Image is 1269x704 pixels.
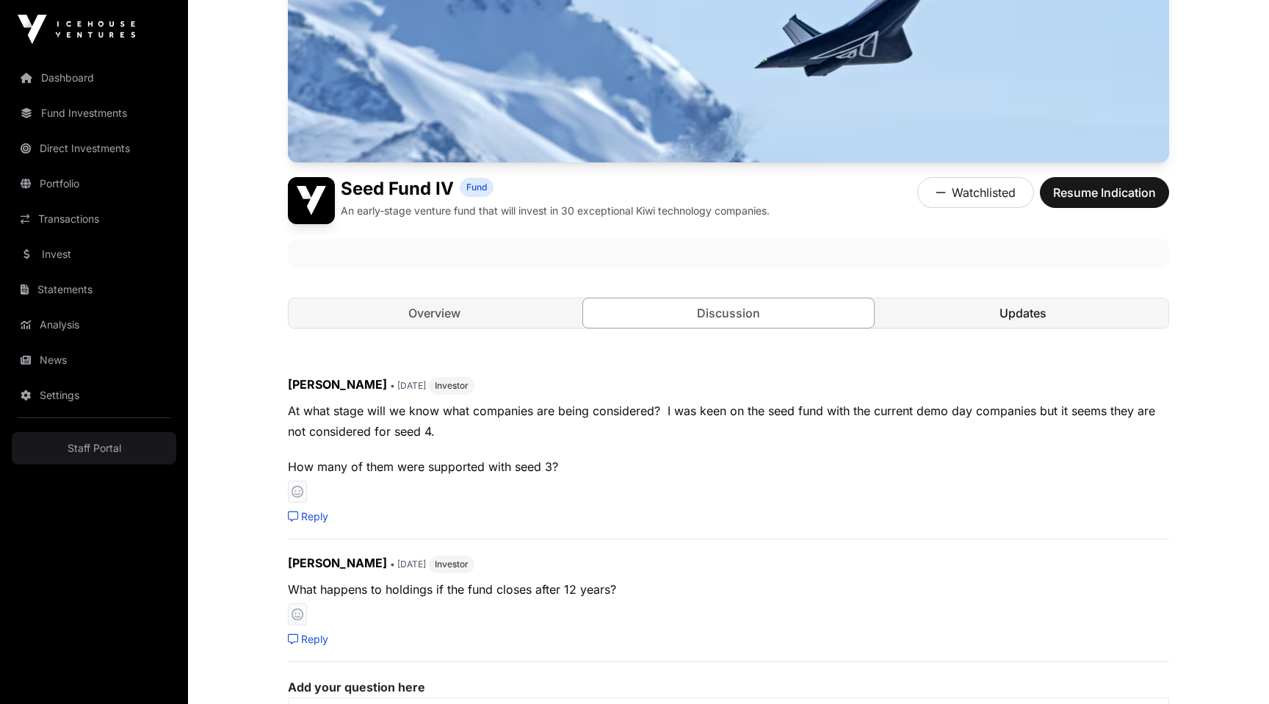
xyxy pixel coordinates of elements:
a: Updates [877,298,1168,328]
span: Investor [435,380,469,392]
a: Reply [288,632,328,647]
p: An early-stage venture fund that will invest in 30 exceptional Kiwi technology companies. [341,204,770,218]
a: Invest [12,238,176,270]
a: Dashboard [12,62,176,94]
a: Settings [12,379,176,412]
span: • [DATE] [390,558,426,570]
a: Direct Investments [12,132,176,165]
a: Staff Portal [12,432,176,464]
a: Analysis [12,309,176,341]
span: [PERSON_NAME] [288,556,387,570]
span: Fund [466,182,487,193]
label: Add your question here [288,680,1169,694]
a: Statements [12,273,176,306]
a: Overview [289,298,580,328]
span: Investor [435,558,469,570]
a: Portfolio [12,168,176,200]
a: Fund Investments [12,97,176,129]
a: Reply [288,509,328,524]
a: News [12,344,176,376]
img: Seed Fund IV [288,177,335,224]
a: Transactions [12,203,176,235]
a: Resume Indication [1040,192,1169,206]
button: Watchlisted [917,177,1034,208]
p: At what stage will we know what companies are being considered? I was keen on the seed fund with ... [288,401,1169,442]
span: • [DATE] [390,380,426,391]
span: [PERSON_NAME] [288,377,387,392]
button: Resume Indication [1040,177,1169,208]
h1: Seed Fund IV [341,177,454,201]
span: Resume Indication [1053,184,1156,201]
p: What happens to holdings if the fund closes after 12 years? [288,579,1169,600]
img: Icehouse Ventures Logo [18,15,135,44]
a: Discussion [582,298,875,328]
p: How many of them were supported with seed 3? [288,456,1169,477]
nav: Tabs [289,298,1168,328]
iframe: Chat Widget [1196,633,1269,704]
